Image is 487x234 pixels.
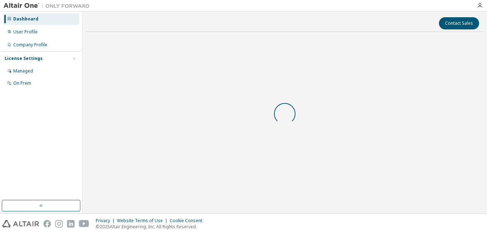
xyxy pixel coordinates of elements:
[13,42,47,48] div: Company Profile
[55,220,63,228] img: instagram.svg
[43,220,51,228] img: facebook.svg
[439,17,479,29] button: Contact Sales
[13,29,38,35] div: User Profile
[5,56,43,61] div: License Settings
[170,218,207,224] div: Cookie Consent
[67,220,75,228] img: linkedin.svg
[13,16,38,22] div: Dashboard
[4,2,93,9] img: Altair One
[13,68,33,74] div: Managed
[96,224,207,230] p: © 2025 Altair Engineering, Inc. All Rights Reserved.
[13,80,31,86] div: On Prem
[2,220,39,228] img: altair_logo.svg
[79,220,89,228] img: youtube.svg
[96,218,117,224] div: Privacy
[117,218,170,224] div: Website Terms of Use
